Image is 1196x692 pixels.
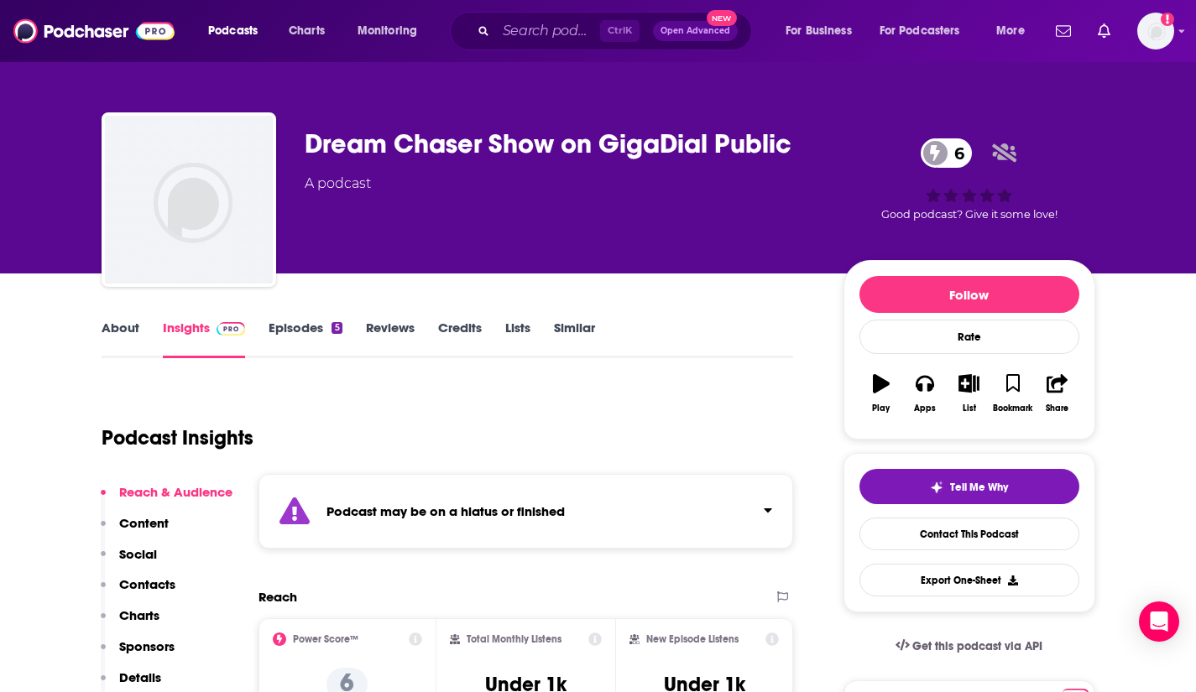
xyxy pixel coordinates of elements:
[1035,363,1078,424] button: Share
[305,174,371,194] div: A podcast
[937,138,973,168] span: 6
[661,27,730,35] span: Open Advanced
[466,12,768,50] div: Search podcasts, credits, & more...
[882,626,1057,667] a: Get this podcast via API
[859,363,903,424] button: Play
[859,276,1079,313] button: Follow
[859,564,1079,596] button: Export One-Sheet
[554,320,595,358] a: Similar
[872,403,890,414] div: Play
[950,481,1008,494] span: Tell Me Why
[293,633,358,645] h2: Power Score™
[119,607,159,623] p: Charts
[496,18,600,44] input: Search podcasts, credits, & more...
[600,20,640,42] span: Ctrl K
[101,576,175,607] button: Contacts
[101,515,169,546] button: Content
[984,18,1046,44] button: open menu
[993,403,1032,414] div: Bookmark
[1137,13,1174,49] span: Logged in as bigswing
[332,322,342,334] div: 5
[1046,403,1068,414] div: Share
[947,363,990,424] button: List
[438,320,482,358] a: Credits
[119,669,161,685] p: Details
[102,425,253,450] h1: Podcast Insights
[101,484,232,515] button: Reach & Audience
[859,320,1079,354] div: Rate
[859,469,1079,504] button: tell me why sparkleTell Me Why
[1049,17,1078,45] a: Show notifications dropdown
[208,19,258,43] span: Podcasts
[196,18,279,44] button: open menu
[119,484,232,500] p: Reach & Audience
[346,18,439,44] button: open menu
[119,638,175,654] p: Sponsors
[13,15,175,47] img: Podchaser - Follow, Share and Rate Podcasts
[843,127,1095,232] div: 6Good podcast? Give it some love!
[859,518,1079,550] a: Contact This Podcast
[1091,17,1117,45] a: Show notifications dropdown
[101,546,157,577] button: Social
[869,18,984,44] button: open menu
[881,208,1058,221] span: Good podcast? Give it some love!
[653,21,738,41] button: Open AdvancedNew
[289,19,325,43] span: Charts
[505,320,530,358] a: Lists
[358,19,417,43] span: Monitoring
[1161,13,1174,26] svg: Add a profile image
[921,138,973,168] a: 6
[269,320,342,358] a: Episodes5
[912,639,1042,653] span: Get this podcast via API
[163,320,246,358] a: InsightsPodchaser Pro
[467,633,561,645] h2: Total Monthly Listens
[707,10,737,26] span: New
[366,320,415,358] a: Reviews
[259,589,297,605] h2: Reach
[119,576,175,592] p: Contacts
[996,19,1025,43] span: More
[1137,13,1174,49] img: User Profile
[903,363,947,424] button: Apps
[1137,13,1174,49] button: Show profile menu
[278,18,335,44] a: Charts
[914,403,936,414] div: Apps
[102,320,139,358] a: About
[105,116,273,284] img: Dream Chaser Show on GigaDial Public
[119,546,157,562] p: Social
[259,474,794,549] section: Click to expand status details
[101,607,159,638] button: Charts
[963,403,976,414] div: List
[786,19,852,43] span: For Business
[774,18,873,44] button: open menu
[1139,601,1179,642] div: Open Intercom Messenger
[326,503,565,519] strong: Podcast may be on a hiatus or finished
[880,19,960,43] span: For Podcasters
[217,322,246,336] img: Podchaser Pro
[119,515,169,531] p: Content
[991,363,1035,424] button: Bookmark
[101,638,175,669] button: Sponsors
[646,633,739,645] h2: New Episode Listens
[930,481,943,494] img: tell me why sparkle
